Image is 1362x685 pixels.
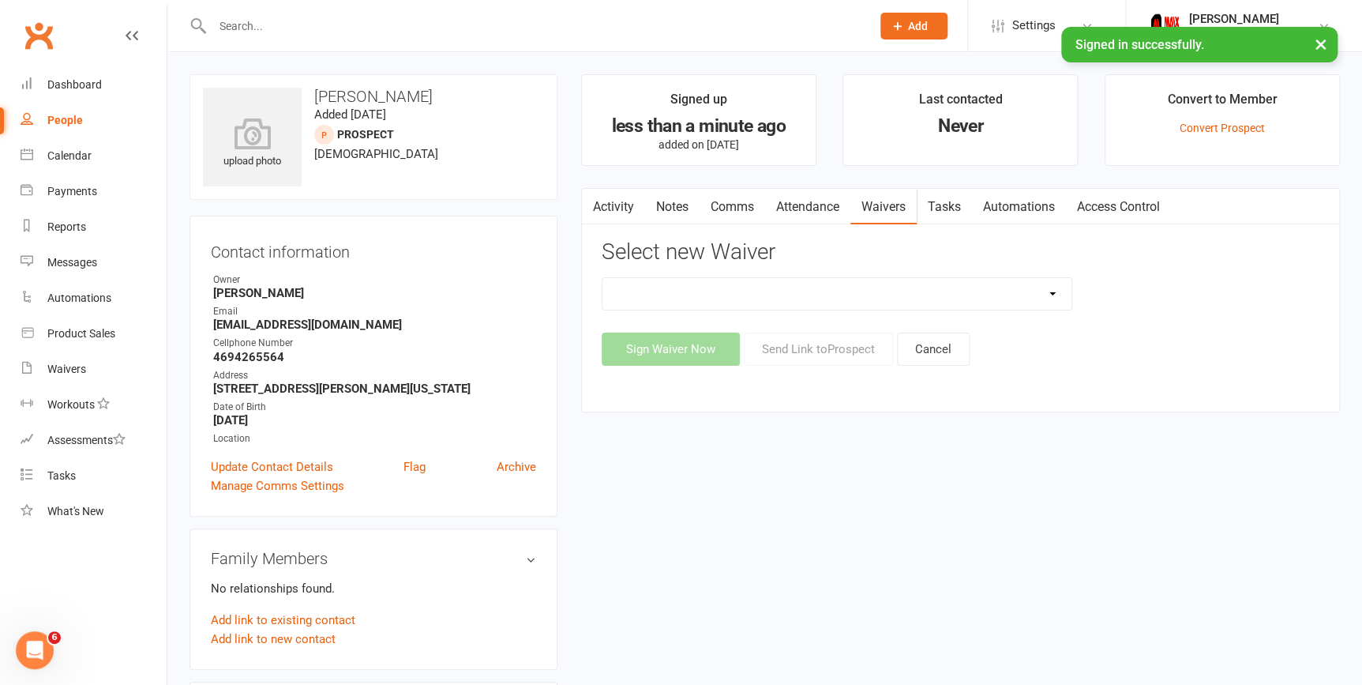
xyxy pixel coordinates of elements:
[596,118,801,134] div: less than a minute ago
[211,457,333,476] a: Update Contact Details
[47,398,95,411] div: Workouts
[203,118,302,170] div: upload photo
[213,431,536,446] div: Location
[211,579,536,598] p: No relationships found.
[21,138,167,174] a: Calendar
[21,423,167,458] a: Assessments
[21,174,167,209] a: Payments
[314,107,386,122] time: Added [DATE]
[21,245,167,280] a: Messages
[47,220,86,233] div: Reports
[497,457,536,476] a: Archive
[211,550,536,567] h3: Family Members
[897,333,970,366] button: Cancel
[765,189,850,225] a: Attendance
[21,494,167,529] a: What's New
[857,118,1063,134] div: Never
[582,189,645,225] a: Activity
[47,292,111,304] div: Automations
[213,336,536,351] div: Cellphone Number
[917,189,972,225] a: Tasks
[19,16,58,55] a: Clubworx
[1012,8,1056,43] span: Settings
[880,13,947,40] button: Add
[213,400,536,415] div: Date of Birth
[850,189,917,225] a: Waivers
[918,89,1002,118] div: Last contacted
[972,189,1066,225] a: Automations
[1167,89,1277,118] div: Convert to Member
[1189,12,1279,26] div: [PERSON_NAME]
[47,78,102,91] div: Dashboard
[1075,37,1204,52] span: Signed in successfully.
[596,138,801,151] p: added on [DATE]
[700,189,765,225] a: Comms
[21,67,167,103] a: Dashboard
[47,256,97,269] div: Messages
[21,352,167,387] a: Waivers
[21,280,167,316] a: Automations
[47,363,86,375] div: Waivers
[21,316,167,352] a: Product Sales
[211,611,355,630] a: Add link to existing contact
[213,413,536,427] strong: [DATE]
[21,458,167,494] a: Tasks
[213,304,536,319] div: Email
[47,505,104,518] div: What's New
[213,286,536,300] strong: [PERSON_NAME]
[1066,189,1171,225] a: Access Control
[213,273,536,288] div: Owner
[16,631,54,669] iframe: Intercom live chat
[403,457,426,476] a: Flag
[908,20,928,32] span: Add
[213,368,536,383] div: Address
[47,434,126,446] div: Assessments
[337,128,394,141] snap: prospect
[47,327,115,340] div: Product Sales
[645,189,700,225] a: Notes
[211,237,536,261] h3: Contact information
[670,89,727,118] div: Signed up
[1307,27,1335,61] button: ×
[21,103,167,138] a: People
[213,350,536,364] strong: 4694265564
[602,240,1319,265] h3: Select new Waiver
[21,209,167,245] a: Reports
[208,15,860,37] input: Search...
[47,149,92,162] div: Calendar
[213,382,536,396] strong: [STREET_ADDRESS][PERSON_NAME][US_STATE]
[213,318,536,332] strong: [EMAIL_ADDRESS][DOMAIN_NAME]
[1180,122,1265,134] a: Convert Prospect
[47,469,76,482] div: Tasks
[1189,26,1279,40] div: Maax Fitness
[211,630,336,649] a: Add link to new contact
[47,185,97,198] div: Payments
[48,631,61,644] span: 6
[203,88,544,105] h3: [PERSON_NAME]
[21,387,167,423] a: Workouts
[47,114,83,126] div: People
[314,147,438,161] span: [DEMOGRAPHIC_DATA]
[1150,10,1181,42] img: thumb_image1759205071.png
[211,476,344,495] a: Manage Comms Settings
